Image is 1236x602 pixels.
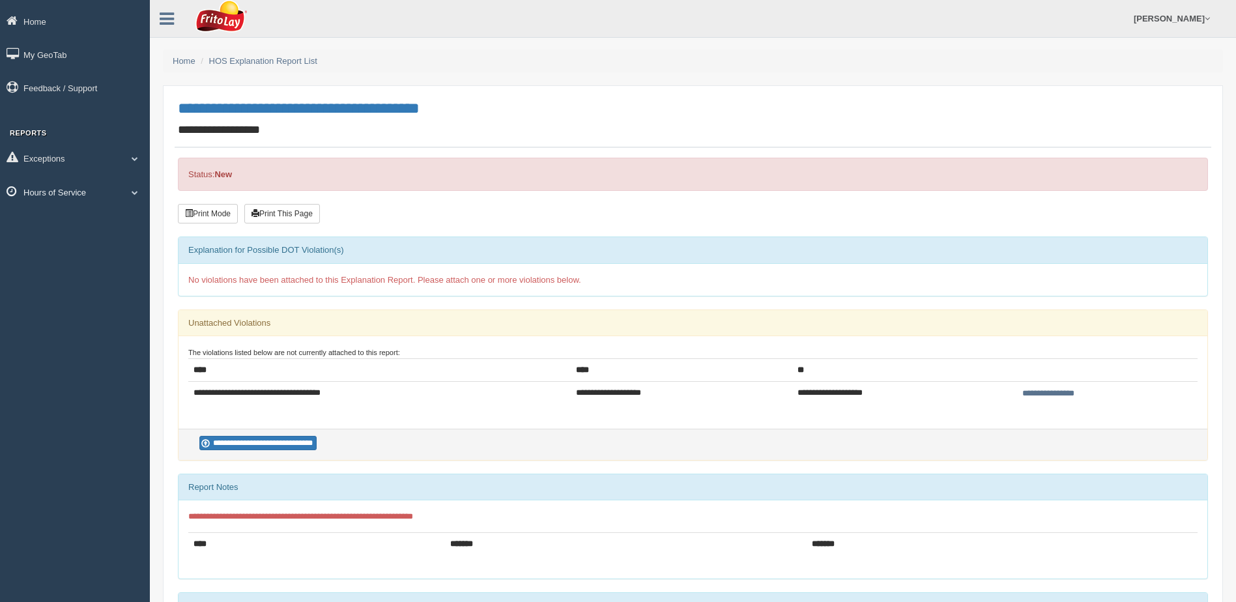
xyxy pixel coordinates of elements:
[173,56,195,66] a: Home
[179,237,1207,263] div: Explanation for Possible DOT Violation(s)
[178,158,1208,191] div: Status:
[209,56,317,66] a: HOS Explanation Report List
[179,474,1207,500] div: Report Notes
[214,169,232,179] strong: New
[179,310,1207,336] div: Unattached Violations
[178,204,238,223] button: Print Mode
[188,275,581,285] span: No violations have been attached to this Explanation Report. Please attach one or more violations...
[188,349,400,356] small: The violations listed below are not currently attached to this report:
[244,204,320,223] button: Print This Page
